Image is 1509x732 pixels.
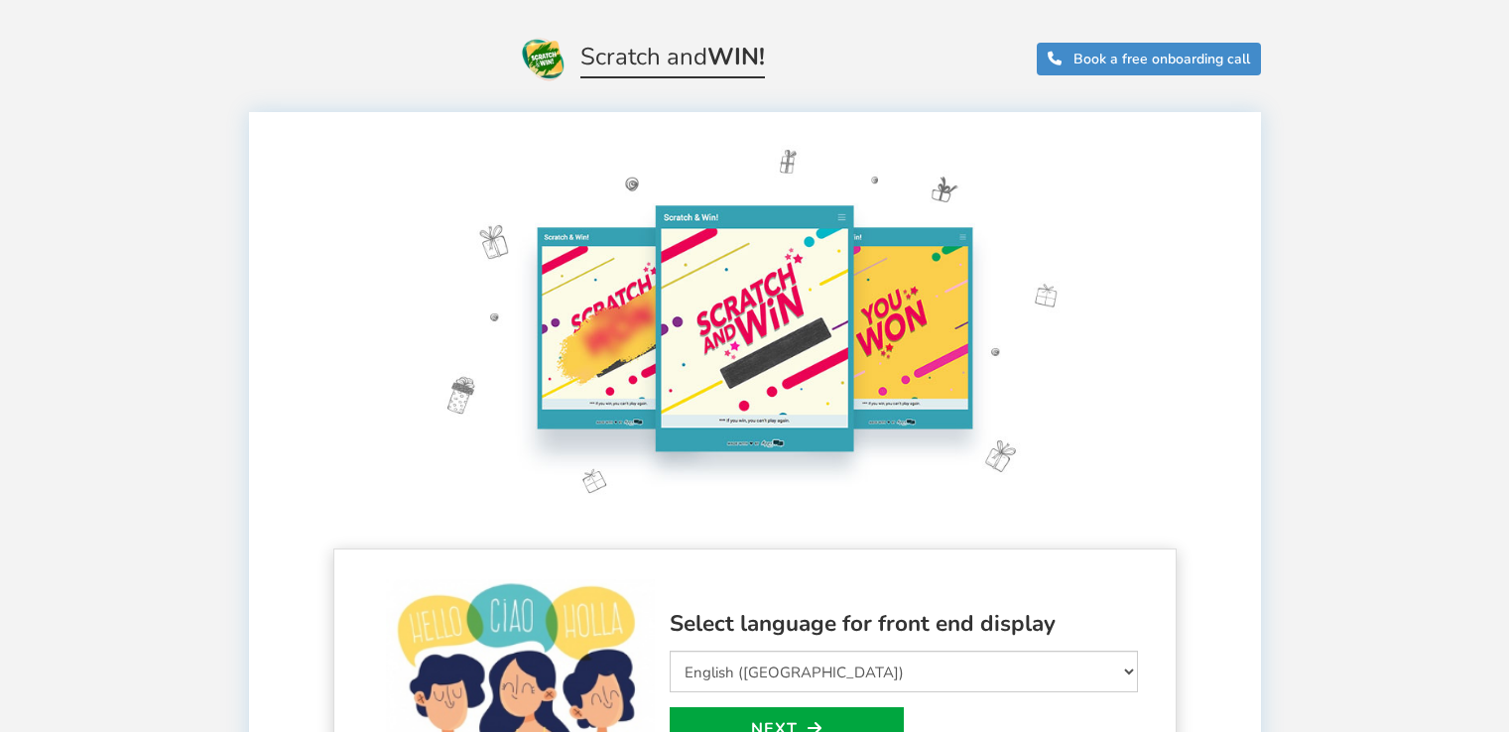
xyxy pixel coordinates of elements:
[580,44,765,78] span: Scratch and
[520,35,567,82] img: Scratch and Win
[1037,43,1261,75] a: Book a free onboarding call
[386,132,1124,524] img: Scratch and Win
[1073,50,1250,68] span: Book a free onboarding call
[707,41,765,72] strong: WIN!
[670,612,1138,637] h3: Select language for front end display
